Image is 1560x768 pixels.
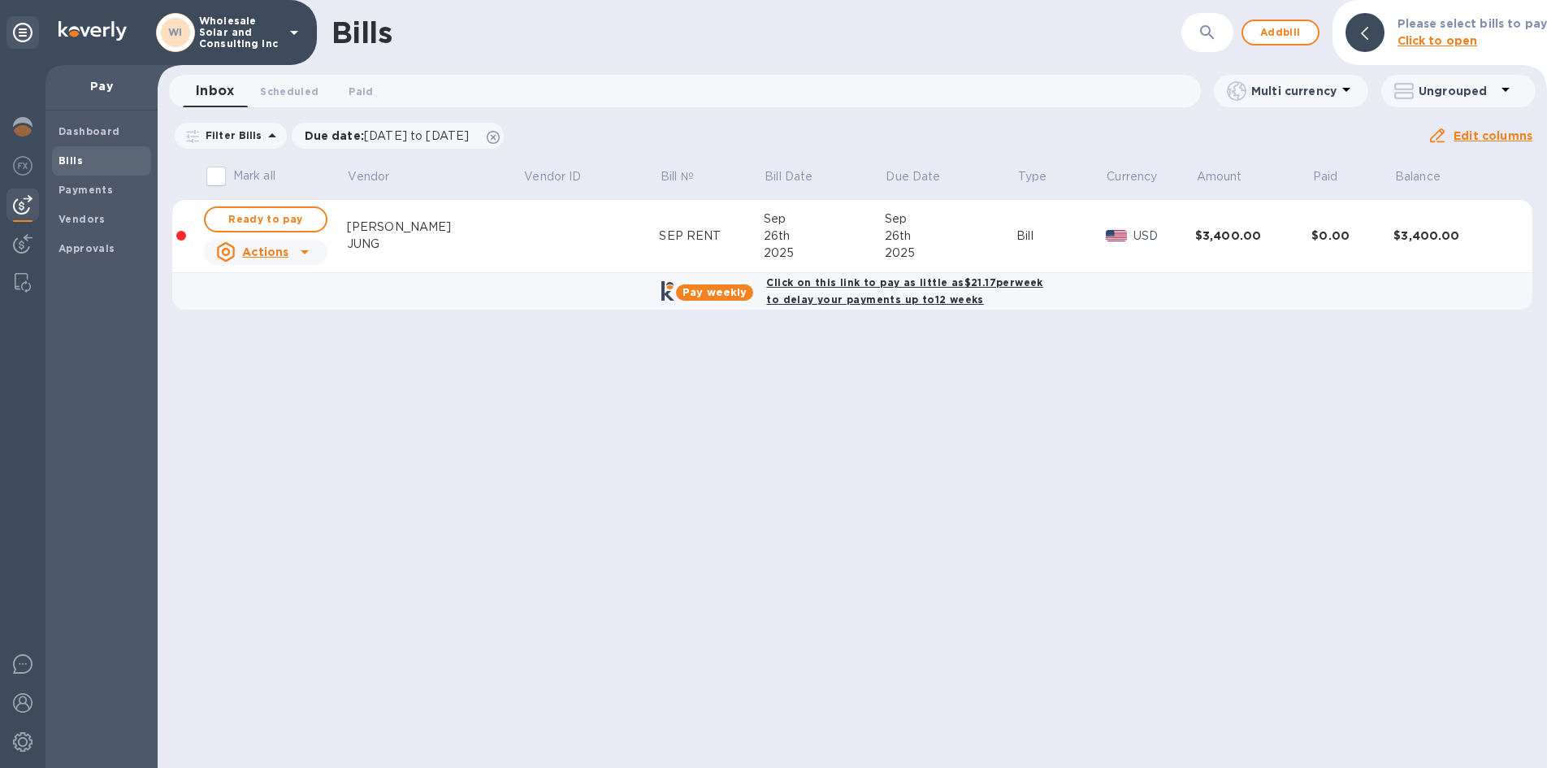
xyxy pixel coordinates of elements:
[1106,230,1128,241] img: USD
[765,168,834,185] span: Bill Date
[1313,168,1338,185] p: Paid
[1454,129,1532,142] u: Edit columns
[233,167,275,184] p: Mark all
[58,184,113,196] b: Payments
[1107,168,1157,185] p: Currency
[348,168,389,185] p: Vendor
[348,168,410,185] span: Vendor
[1311,228,1393,244] div: $0.00
[58,125,120,137] b: Dashboard
[764,228,885,245] div: 26th
[292,123,505,149] div: Due date:[DATE] to [DATE]
[659,228,763,245] div: SEP RENT
[260,83,318,100] span: Scheduled
[347,219,523,236] div: [PERSON_NAME]
[349,83,373,100] span: Paid
[242,245,288,258] u: Actions
[58,21,127,41] img: Logo
[764,245,885,262] div: 2025
[219,210,313,229] span: Ready to pay
[1197,168,1242,185] p: Amount
[1395,168,1441,185] p: Balance
[1133,228,1195,245] p: USD
[1018,168,1068,185] span: Type
[1395,168,1462,185] span: Balance
[885,228,1016,245] div: 26th
[6,16,39,49] div: Unpin categories
[661,168,715,185] span: Bill №
[885,210,1016,228] div: Sep
[1197,168,1263,185] span: Amount
[524,168,581,185] p: Vendor ID
[347,236,523,253] div: JUNG
[1241,20,1319,46] button: Addbill
[886,168,940,185] p: Due Date
[1397,17,1547,30] b: Please select bills to pay
[1018,168,1047,185] p: Type
[58,242,115,254] b: Approvals
[204,206,327,232] button: Ready to pay
[58,213,106,225] b: Vendors
[13,156,32,176] img: Foreign exchange
[682,286,747,298] b: Pay weekly
[1195,228,1312,244] div: $3,400.00
[1016,228,1105,245] div: Bill
[58,78,145,94] p: Pay
[1393,228,1510,244] div: $3,400.00
[364,129,469,142] span: [DATE] to [DATE]
[885,245,1016,262] div: 2025
[764,210,885,228] div: Sep
[168,26,183,38] b: WI
[1313,168,1359,185] span: Paid
[1419,83,1496,99] p: Ungrouped
[766,276,1042,306] b: Click on this link to pay as little as $21.17 per week to delay your payments up to 12 weeks
[1397,34,1478,47] b: Click to open
[524,168,602,185] span: Vendor ID
[661,168,694,185] p: Bill №
[1256,23,1305,42] span: Add bill
[58,154,83,167] b: Bills
[331,15,392,50] h1: Bills
[1251,83,1337,99] p: Multi currency
[765,168,812,185] p: Bill Date
[886,168,961,185] span: Due Date
[199,128,262,142] p: Filter Bills
[196,80,234,102] span: Inbox
[199,15,280,50] p: Wholesale Solar and Consulting Inc
[305,128,478,144] p: Due date :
